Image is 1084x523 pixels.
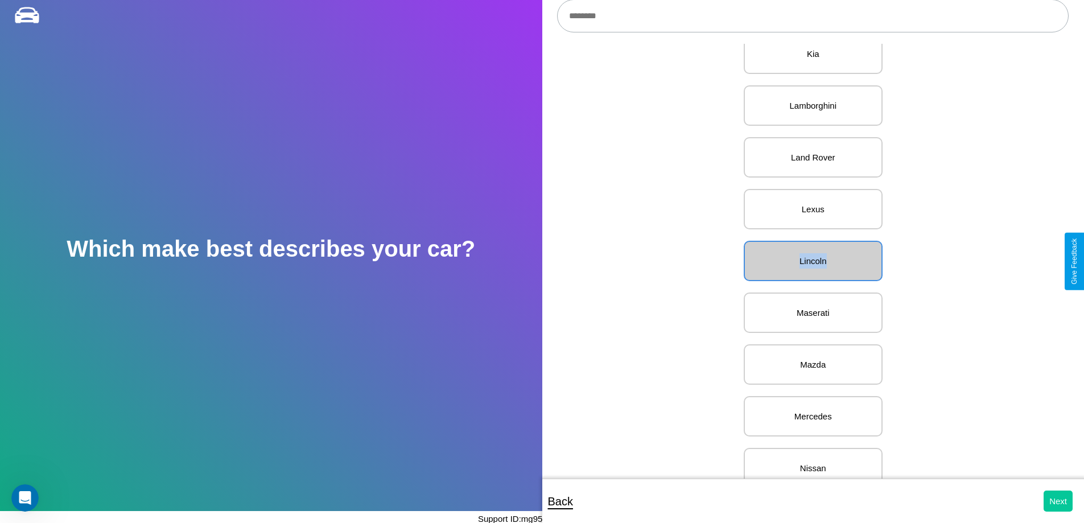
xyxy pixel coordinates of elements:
div: Give Feedback [1070,238,1078,285]
p: Mazda [756,357,870,372]
h2: Which make best describes your car? [67,236,475,262]
p: Lamborghini [756,98,870,113]
p: Mercedes [756,409,870,424]
p: Maserati [756,305,870,320]
p: Kia [756,46,870,61]
button: Next [1044,491,1073,512]
p: Lincoln [756,253,870,269]
p: Nissan [756,460,870,476]
iframe: Intercom live chat [11,484,39,512]
p: Land Rover [756,150,870,165]
p: Back [548,491,573,512]
p: Lexus [756,201,870,217]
